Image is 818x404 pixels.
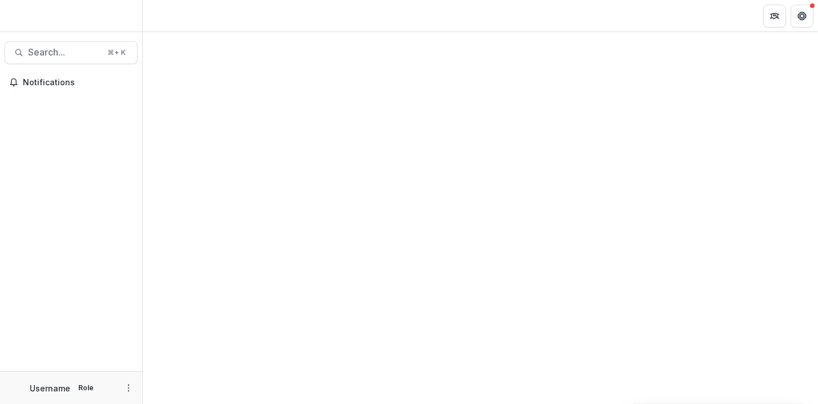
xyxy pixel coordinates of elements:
[122,381,135,395] button: More
[763,5,786,27] button: Partners
[23,78,133,88] span: Notifications
[5,73,138,92] button: Notifications
[105,46,128,59] div: ⌘ + K
[30,382,70,394] p: Username
[28,47,101,58] span: Search...
[5,41,138,64] button: Search...
[791,5,813,27] button: Get Help
[75,383,97,393] p: Role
